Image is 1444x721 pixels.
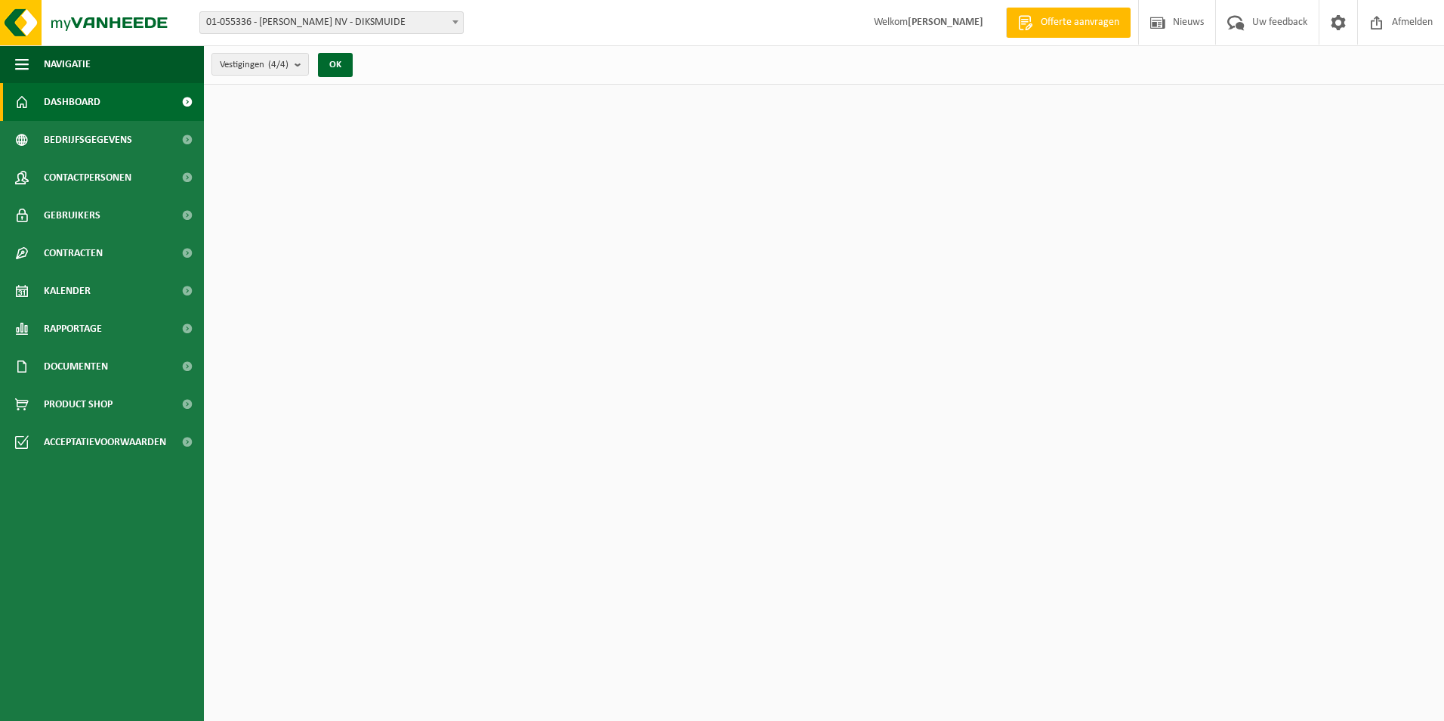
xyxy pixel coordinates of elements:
span: Navigatie [44,45,91,83]
span: Kalender [44,272,91,310]
span: Product Shop [44,385,113,423]
span: 01-055336 - DENEIRE MARC NV - DIKSMUIDE [200,12,463,33]
span: Contactpersonen [44,159,131,196]
span: Acceptatievoorwaarden [44,423,166,461]
a: Offerte aanvragen [1006,8,1131,38]
span: Bedrijfsgegevens [44,121,132,159]
span: Contracten [44,234,103,272]
span: Offerte aanvragen [1037,15,1123,30]
button: OK [318,53,353,77]
span: Vestigingen [220,54,288,76]
count: (4/4) [268,60,288,70]
span: Documenten [44,348,108,385]
span: Rapportage [44,310,102,348]
strong: [PERSON_NAME] [908,17,983,28]
span: Gebruikers [44,196,100,234]
span: Dashboard [44,83,100,121]
button: Vestigingen(4/4) [211,53,309,76]
span: 01-055336 - DENEIRE MARC NV - DIKSMUIDE [199,11,464,34]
